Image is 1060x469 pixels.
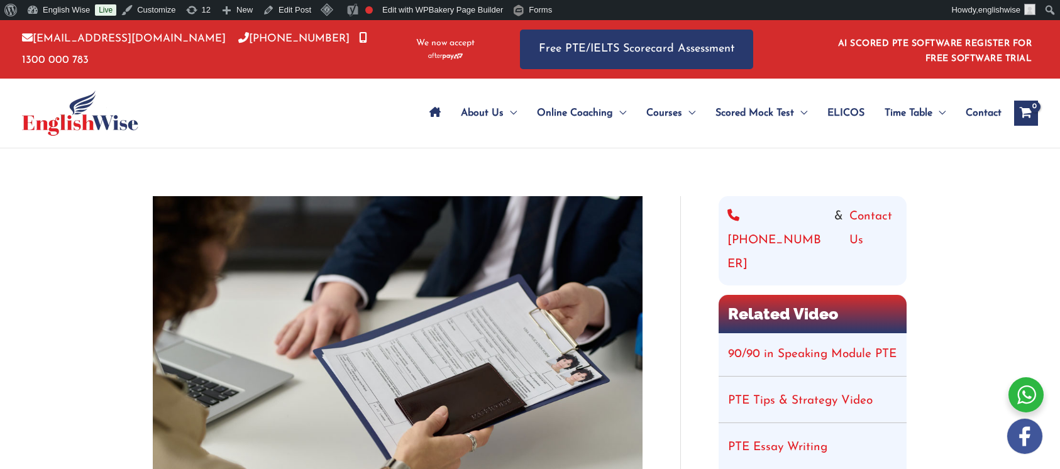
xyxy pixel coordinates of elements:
a: Scored Mock TestMenu Toggle [705,91,817,135]
div: Focus keyphrase not set [365,6,373,14]
span: ELICOS [827,91,864,135]
a: Contact Us [849,205,898,277]
span: Menu Toggle [794,91,807,135]
nav: Site Navigation: Main Menu [419,91,1002,135]
span: Time Table [885,91,932,135]
aside: Header Widget 1 [831,29,1038,70]
a: Online CoachingMenu Toggle [527,91,636,135]
span: englishwise [978,5,1020,14]
span: Scored Mock Test [715,91,794,135]
a: 1300 000 783 [22,33,367,65]
a: Live [95,4,116,16]
a: [EMAIL_ADDRESS][DOMAIN_NAME] [22,33,226,44]
a: CoursesMenu Toggle [636,91,705,135]
a: AI SCORED PTE SOFTWARE REGISTER FOR FREE SOFTWARE TRIAL [838,39,1032,63]
a: Contact [956,91,1002,135]
a: View Shopping Cart, empty [1014,101,1038,126]
a: [PHONE_NUMBER] [727,205,828,277]
div: & [727,205,898,277]
span: About Us [461,91,504,135]
span: Online Coaching [537,91,613,135]
img: Afterpay-Logo [428,53,463,60]
span: Menu Toggle [504,91,517,135]
span: Courses [646,91,682,135]
span: Menu Toggle [682,91,695,135]
span: We now accept [416,37,475,50]
a: [PHONE_NUMBER] [238,33,350,44]
span: Contact [966,91,1002,135]
a: ELICOS [817,91,875,135]
a: 90/90 in Speaking Module PTE [728,348,897,360]
a: Free PTE/IELTS Scorecard Assessment [520,30,753,69]
img: white-facebook.png [1007,419,1042,454]
img: ashok kumar [1024,4,1035,15]
span: Menu Toggle [932,91,946,135]
h2: Related Video [719,295,907,333]
a: PTE Essay Writing [728,441,827,453]
img: cropped-ew-logo [22,91,138,136]
span: Menu Toggle [613,91,626,135]
a: About UsMenu Toggle [451,91,527,135]
a: Time TableMenu Toggle [875,91,956,135]
a: PTE Tips & Strategy Video [728,395,873,407]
